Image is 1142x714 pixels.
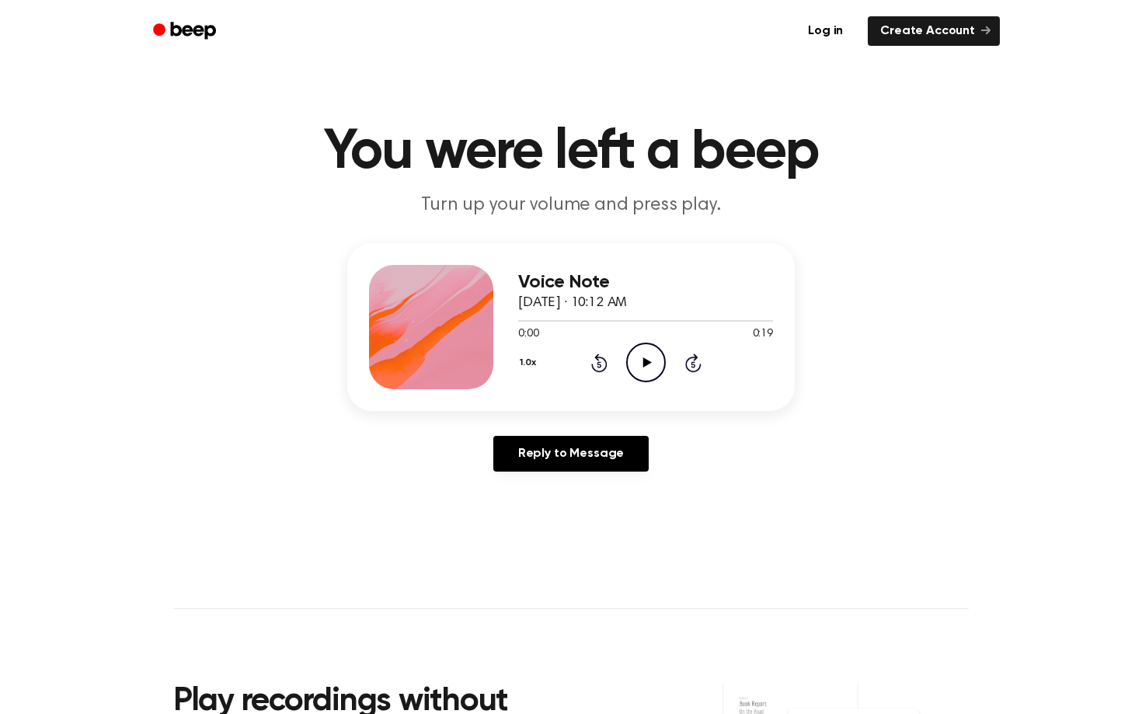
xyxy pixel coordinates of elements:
[868,16,1000,46] a: Create Account
[493,436,649,472] a: Reply to Message
[792,13,858,49] a: Log in
[273,193,869,218] p: Turn up your volume and press play.
[518,326,538,343] span: 0:00
[518,350,541,376] button: 1.0x
[142,16,230,47] a: Beep
[518,272,773,293] h3: Voice Note
[173,124,969,180] h1: You were left a beep
[753,326,773,343] span: 0:19
[518,296,627,310] span: [DATE] · 10:12 AM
